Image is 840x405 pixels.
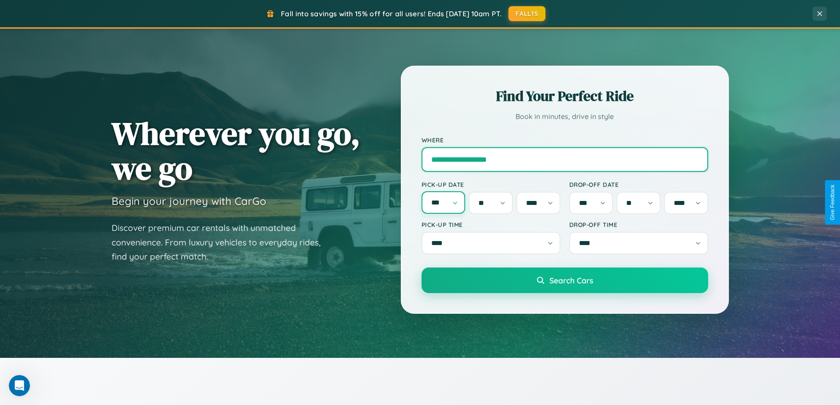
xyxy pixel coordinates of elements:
[422,221,560,228] label: Pick-up Time
[422,110,708,123] p: Book in minutes, drive in style
[508,6,545,21] button: FALL15
[569,221,708,228] label: Drop-off Time
[112,194,266,208] h3: Begin your journey with CarGo
[422,268,708,293] button: Search Cars
[422,136,708,144] label: Where
[829,185,836,220] div: Give Feedback
[569,181,708,188] label: Drop-off Date
[112,221,332,264] p: Discover premium car rentals with unmatched convenience. From luxury vehicles to everyday rides, ...
[422,181,560,188] label: Pick-up Date
[422,86,708,106] h2: Find Your Perfect Ride
[112,116,360,186] h1: Wherever you go, we go
[281,9,502,18] span: Fall into savings with 15% off for all users! Ends [DATE] 10am PT.
[9,375,30,396] iframe: Intercom live chat
[549,275,593,285] span: Search Cars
